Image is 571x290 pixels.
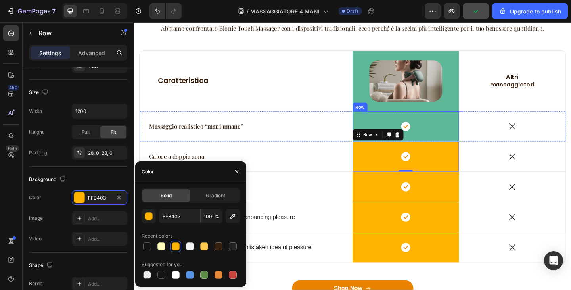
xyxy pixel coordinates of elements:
[16,175,82,184] div: Rich Text Editor. Editing area: main
[383,56,440,73] p: Altri massaggiatori
[544,251,563,270] div: Open Intercom Messenger
[78,49,105,57] p: Advanced
[17,241,194,250] p: But I must explain to you how all this mistaken idea of pleasure
[29,280,44,287] div: Border
[17,142,77,151] p: Calore a doppia zona
[7,3,469,11] p: Abbiamo confrontato Bionic Touch Massager con i dispositivi tradizionali: ecco perché è la scelta...
[161,192,172,199] span: Solid
[29,194,41,201] div: Color
[3,3,59,19] button: 7
[8,85,19,91] div: 450
[142,232,172,240] div: Recent colors
[29,235,42,242] div: Video
[29,129,44,136] div: Height
[25,58,219,70] div: Rich Text Editor. Editing area: main
[88,280,125,288] div: Add...
[38,28,106,38] p: Row
[248,119,261,126] div: Row
[382,55,441,73] div: Rich Text Editor. Editing area: main
[250,7,320,15] span: MASSAGGIATORE 4 MANI
[52,6,56,16] p: 7
[499,7,561,15] div: Upgrade to publish
[72,104,127,118] input: Auto
[240,89,253,96] div: Row
[142,168,154,175] div: Color
[256,42,335,87] img: gempages_580028468054458964-0b7c6e09-bba7-4584-a9a0-a795533e1888.jpg
[16,142,78,152] div: Rich Text Editor. Editing area: main
[29,149,47,156] div: Padding
[17,109,119,117] strong: Massaggio realistico “mani umane”
[134,22,571,290] iframe: Design area
[26,59,218,69] p: Caratteristica
[29,174,67,185] div: Background
[16,109,120,119] div: Rich Text Editor. Editing area: main
[142,261,182,268] div: Suggested for you
[17,208,175,217] p: But I must explain to you how all of denouncing pleasure
[88,215,125,222] div: Add...
[88,150,125,157] div: 28, 0, 28, 0
[29,260,54,271] div: Shape
[206,192,225,199] span: Gradient
[149,3,182,19] div: Undo/Redo
[247,7,249,15] span: /
[82,129,90,136] span: Full
[159,209,200,223] input: Eg: FFFFFF
[29,87,50,98] div: Size
[17,175,81,184] p: 12 giorni di autonomia
[347,8,358,15] span: Draft
[215,213,219,220] span: %
[88,236,125,243] div: Add...
[29,108,42,115] div: Width
[88,194,111,202] div: FFB403
[111,129,116,136] span: Fit
[6,145,19,152] div: Beta
[6,2,470,12] div: Rich Text Editor. Editing area: main
[29,215,43,222] div: Image
[39,49,61,57] p: Settings
[492,3,568,19] button: Upgrade to publish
